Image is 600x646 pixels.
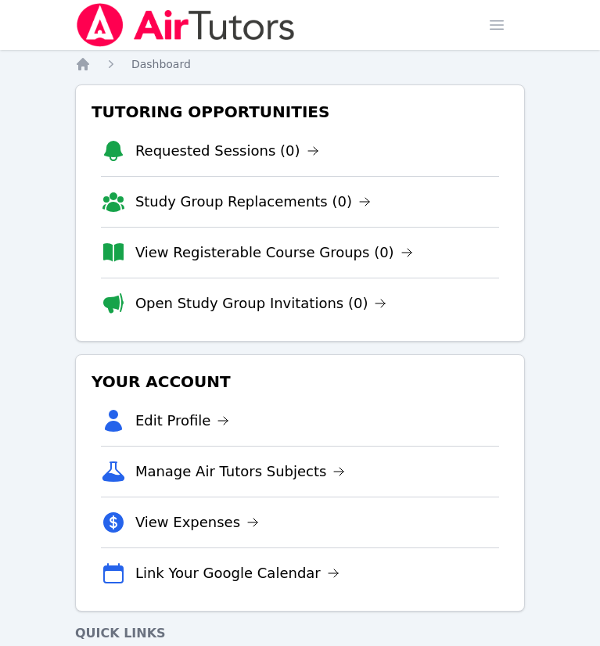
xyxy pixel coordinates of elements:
a: Link Your Google Calendar [135,562,340,584]
h4: Quick Links [75,624,525,643]
a: Study Group Replacements (0) [135,191,371,213]
h3: Tutoring Opportunities [88,98,512,126]
a: View Registerable Course Groups (0) [135,242,413,264]
nav: Breadcrumb [75,56,525,72]
a: Dashboard [131,56,191,72]
h3: Your Account [88,368,512,396]
a: Requested Sessions (0) [135,140,319,162]
a: View Expenses [135,511,259,533]
a: Edit Profile [135,410,230,432]
span: Dashboard [131,58,191,70]
a: Open Study Group Invitations (0) [135,292,387,314]
a: Manage Air Tutors Subjects [135,461,346,483]
img: Air Tutors [75,3,296,47]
